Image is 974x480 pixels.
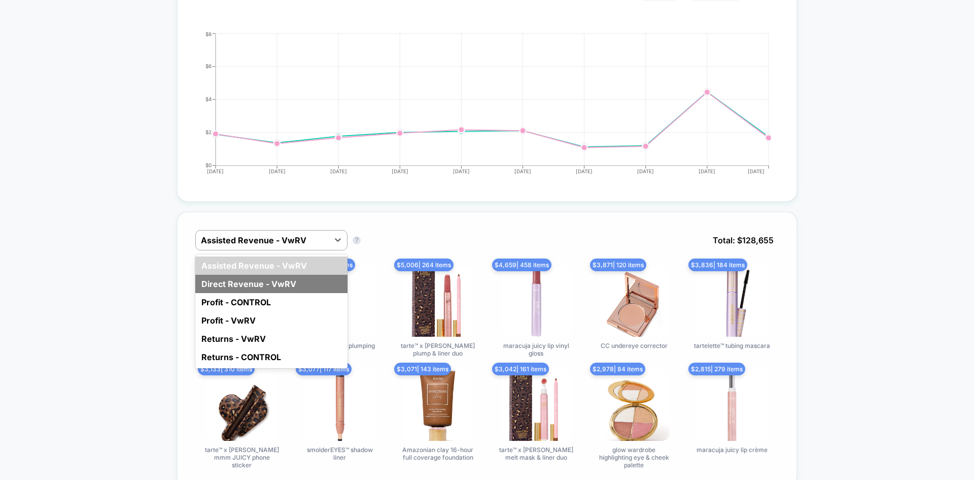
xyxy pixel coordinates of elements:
tspan: [DATE] [207,168,224,174]
span: $ 4,659 | 458 items [492,259,551,271]
img: tarte™ x Tana melt mask & liner duo [501,370,572,441]
div: Profit - VwRV [195,311,347,330]
tspan: $8 [205,30,212,37]
button: ? [353,236,361,244]
img: tartelette™ tubing mascara [697,266,768,337]
span: Total: $ 128,655 [708,230,779,250]
span: $ 3,077 | 117 items [296,363,352,375]
span: glow wardrobe highlighting eye & cheek palette [596,446,672,469]
img: Amazonian clay 16-hour full coverage foundation [402,370,473,441]
span: maracuja juicy lip crème [697,446,768,454]
img: glow wardrobe highlighting eye & cheek palette [599,370,670,441]
div: Returns - VwRV [195,330,347,348]
div: Profit - CONTROL [195,293,347,311]
img: tarte™ x Tana mmm JUICY phone sticker [206,370,277,441]
span: CC undereye corrector [601,342,668,349]
span: $ 2,815 | 279 items [688,363,745,375]
span: maracuja juicy lip vinyl gloss [498,342,574,357]
div: Returns - CONTROL [195,348,347,366]
span: $ 3,071 | 143 items [394,363,451,375]
span: tarte™ x [PERSON_NAME] plump & liner duo [400,342,476,357]
span: tarte™ x [PERSON_NAME] mmm JUICY phone sticker [204,446,280,469]
tspan: [DATE] [576,168,593,174]
span: $ 3,871 | 120 items [590,259,646,271]
tspan: $2 [205,129,212,135]
div: PER_SESSION_VALUE [185,31,769,183]
img: tarte™ x Tana plump & liner duo [402,266,473,337]
span: tarte™ x [PERSON_NAME] melt mask & liner duo [498,446,574,461]
tspan: [DATE] [392,168,408,174]
tspan: [DATE] [748,168,765,174]
div: Direct Revenue - VwRV [195,275,347,293]
span: $ 3,042 | 161 items [492,363,549,375]
span: $ 3,133 | 310 items [198,363,255,375]
tspan: [DATE] [453,168,470,174]
tspan: [DATE] [514,168,531,174]
tspan: [DATE] [330,168,346,174]
tspan: [DATE] [638,168,654,174]
span: tartelette™ tubing mascara [694,342,770,349]
tspan: [DATE] [268,168,285,174]
span: $ 5,006 | 264 items [394,259,454,271]
img: maracuja juicy lip vinyl gloss [501,266,572,337]
span: Amazonian clay 16-hour full coverage foundation [400,446,476,461]
img: smolderEYES™ shadow liner [304,370,375,441]
div: Assisted Revenue - VwRV [195,257,347,275]
tspan: $6 [205,63,212,69]
tspan: $4 [205,96,212,102]
span: $ 2,978 | 84 items [590,363,645,375]
tspan: $0 [205,162,212,168]
img: maracuja juicy lip crème [697,370,768,441]
tspan: [DATE] [699,168,716,174]
span: smolderEYES™ shadow liner [302,446,378,461]
img: CC undereye corrector [599,266,670,337]
span: $ 3,836 | 184 items [688,259,747,271]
